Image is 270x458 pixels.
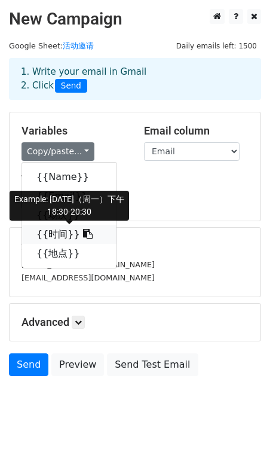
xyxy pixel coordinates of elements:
a: Copy/paste... [22,142,94,161]
small: [EMAIL_ADDRESS][DOMAIN_NAME] [22,273,155,282]
span: Send [55,79,87,93]
h5: Variables [22,124,126,138]
a: {{地点}} [22,244,116,263]
a: {{时间}} [22,225,116,244]
a: Daily emails left: 1500 [172,41,261,50]
iframe: Chat Widget [210,401,270,458]
small: [EMAIL_ADDRESS][DOMAIN_NAME] [22,260,155,269]
a: {{Email}} [22,187,116,206]
h2: New Campaign [9,9,261,29]
small: Google Sheet: [9,41,94,50]
h5: Email column [144,124,248,138]
a: Send Test Email [107,353,198,376]
div: Example: [DATE]（周一）下午18:30-20:30 [10,191,129,221]
span: Daily emails left: 1500 [172,39,261,53]
a: Send [9,353,48,376]
a: 活动邀请 [63,41,94,50]
a: {{Name}} [22,167,116,187]
a: Preview [51,353,104,376]
h5: Advanced [22,316,248,329]
h5: 2 Recipients [22,240,248,253]
div: 聊天小组件 [210,401,270,458]
div: 1. Write your email in Gmail 2. Click [12,65,258,93]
